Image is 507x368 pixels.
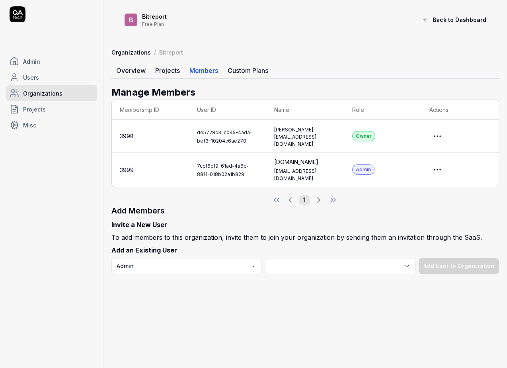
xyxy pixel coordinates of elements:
[266,100,344,120] th: Name
[142,20,385,27] div: Free Plan
[6,85,97,101] a: Organizations
[6,69,97,85] a: Users
[150,63,185,78] a: Projects
[111,85,499,100] h2: Manage Members
[6,117,97,133] a: Misc
[23,121,36,129] span: Misc
[23,73,39,82] span: Users
[197,129,252,144] a: de5728c3-c045-4ada-bef3-10204c6ae270
[23,105,46,114] span: Projects
[274,158,336,166] div: [DOMAIN_NAME]
[111,233,499,242] p: To add members to this organization, invite them to join your organization by sending them an inv...
[417,12,491,28] button: Back to Dashboard
[112,100,189,120] th: Membership ID
[159,48,183,56] div: Bitreport
[154,48,156,56] div: /
[112,153,189,187] td: 3999
[23,57,40,66] span: Admin
[352,164,374,175] div: Admin
[352,131,375,141] div: Owner
[111,217,499,233] p: Invite a New User
[299,195,310,205] button: 1
[274,126,336,148] div: [PERSON_NAME][EMAIL_ADDRESS][DOMAIN_NAME]
[6,101,97,117] a: Projects
[185,63,223,78] a: Members
[344,100,421,120] th: Role
[421,100,499,120] th: Actions
[223,63,273,78] a: Custom Plans
[197,163,249,177] a: 7ccf6c19-61ad-4a6c-8811-018b02a1b829
[125,14,137,26] span: B
[111,63,150,78] a: Overview
[111,48,151,56] a: Organizations
[6,53,97,69] a: Admin
[111,205,499,217] h3: Add Members
[112,120,189,153] td: 3998
[274,168,336,182] div: [EMAIL_ADDRESS][DOMAIN_NAME]
[142,13,385,20] div: Bitreport
[419,258,499,274] button: Add User to Organization
[189,100,266,120] th: User ID
[111,242,499,258] p: Add an Existing User
[433,16,486,24] span: Back to Dashboard
[23,89,62,98] span: Organizations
